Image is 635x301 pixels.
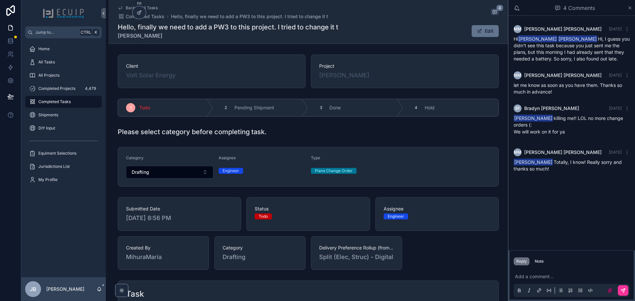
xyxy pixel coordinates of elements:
[514,73,521,78] span: MM
[38,126,55,131] span: DIY Input
[38,164,70,169] span: Jurisdictions List
[514,36,630,61] span: Hi Hi, I guess you didn’t see this task because you just sent me the plans, but this morning I ha...
[21,38,106,194] div: scrollable content
[25,26,102,38] button: Jump to...CtrlK
[319,252,394,262] span: Split (Elec, Struc) - Digital
[609,26,622,31] span: [DATE]
[38,46,50,52] span: Home
[311,155,320,160] span: Type
[319,71,369,80] a: [PERSON_NAME]
[132,169,149,175] span: Drafting
[25,56,102,68] a: All Tasks
[38,177,58,182] span: My Profile
[514,82,622,94] span: let me know as soon as you have them. Thanks so much in advance!
[46,286,84,292] p: [PERSON_NAME]
[558,35,597,42] span: [PERSON_NAME]
[388,213,404,219] div: Engineer
[532,257,546,265] button: Note
[25,83,102,94] a: Completed Projects4,479
[514,257,529,265] button: Reply
[472,25,499,37] button: Edit
[514,159,553,166] span: [PERSON_NAME]
[25,96,102,108] a: Completed Tasks
[329,104,341,111] span: Done
[25,122,102,134] a: DIY Input
[118,5,158,11] a: Back to All Tasks
[524,26,602,32] span: [PERSON_NAME] [PERSON_NAME]
[130,105,132,110] span: 1
[609,106,622,111] span: [DATE]
[80,29,92,36] span: Ctrl
[514,26,521,32] span: MM
[223,245,297,251] span: Category
[219,155,236,160] span: Assignee
[524,72,602,79] span: [PERSON_NAME] [PERSON_NAME]
[255,206,361,212] span: Status
[415,105,417,110] span: 4
[126,63,297,69] span: Client
[35,30,77,35] span: Jump to...
[126,213,233,223] span: [DATE] 8:56 PM
[563,4,595,12] span: 4 Comments
[126,289,144,299] h2: Task
[30,285,36,293] span: JB
[171,13,328,20] a: Hello, finally we need to add a PW3 to this project. I tried to change it t
[139,104,150,111] span: Todo
[535,259,544,264] div: Note
[514,128,630,135] p: We will work on it for ya
[126,155,144,160] span: Category
[126,206,233,212] span: Submitted Date
[223,168,239,174] div: Engineer
[25,161,102,172] a: Jurisdictions List
[118,32,338,40] strong: [PERSON_NAME]
[425,104,435,111] span: Hold
[319,245,394,251] span: Delivery Preference Rollup (from Design projects)
[384,206,490,212] span: Assignee
[524,105,579,112] span: Bradyn [PERSON_NAME]
[609,73,622,78] span: [DATE]
[126,13,164,20] span: Completed Tasks
[38,99,71,104] span: Completed Tasks
[126,252,201,262] span: MihuraMaria
[491,9,499,17] button: 4
[609,150,622,155] span: [DATE]
[126,71,176,80] a: Volt Solar Energy
[515,106,520,111] span: BF
[25,69,102,81] a: All Projects
[524,149,602,156] span: [PERSON_NAME] [PERSON_NAME]
[126,245,201,251] span: Created By
[234,104,274,111] span: Pending Shipment
[223,252,245,262] span: Drafting
[93,30,99,35] span: K
[514,115,630,135] div: killing me!! LOL no more change orders (:
[259,213,268,219] div: Todo
[315,168,353,174] div: Plans Change Order
[43,8,84,19] img: App logo
[514,115,553,122] span: [PERSON_NAME]
[514,159,622,171] span: Totally, I know! Really sorry and thanks so much!
[126,166,213,178] button: Select Button
[320,105,322,110] span: 3
[38,112,58,118] span: Shipments
[83,85,98,93] div: 4,479
[518,35,557,42] span: [PERSON_NAME]
[225,105,227,110] span: 2
[38,59,55,65] span: All Tasks
[38,151,76,156] span: Equiment Selections
[25,147,102,159] a: Equiment Selections
[514,150,521,155] span: MM
[118,127,267,136] h1: Please select category before completing task.
[319,63,490,69] span: Project
[25,174,102,186] a: My Profile
[38,73,60,78] span: All Projects
[126,5,158,11] span: Back to All Tasks
[38,86,75,91] span: Completed Projects
[118,22,338,32] h1: Hello, finally we need to add a PW3 to this project. I tried to change it t
[496,5,503,11] span: 4
[25,109,102,121] a: Shipments
[25,43,102,55] a: Home
[118,13,164,20] a: Completed Tasks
